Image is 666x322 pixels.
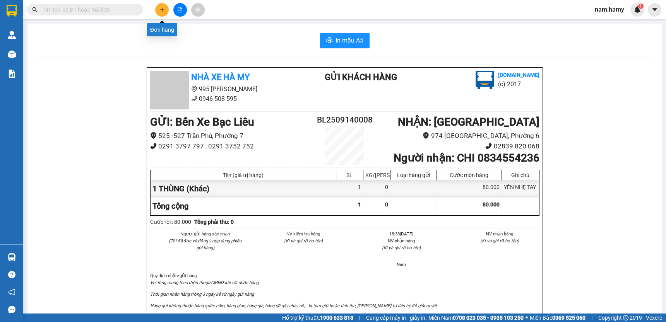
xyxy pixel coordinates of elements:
span: phone [45,28,51,34]
div: 0 [363,180,390,198]
button: file-add [173,3,187,17]
strong: 0369 525 060 [552,315,586,321]
span: question-circle [8,271,15,278]
li: 995 [PERSON_NAME] [150,84,294,94]
span: ⚪️ [526,316,528,319]
strong: 0708 023 035 - 0935 103 250 [453,315,524,321]
i: Hàng gửi không thuộc hàng quốc cấm, hàng gian, hàng giả, hàng dễ gây cháy nổ,...bị tạm giữ hoặc t... [150,303,438,308]
li: NV nhận hàng [460,230,539,237]
img: solution-icon [8,70,16,78]
b: Nhà Xe Hà My [191,72,250,82]
span: 0 [385,201,388,208]
b: GỬI : Bến Xe Bạc Liêu [150,116,254,128]
div: Cước món hàng [439,172,500,178]
li: NV kiểm tra hàng [264,230,343,237]
b: NHẬN : [GEOGRAPHIC_DATA] [397,116,539,128]
i: (Tôi đã đọc và đồng ý nộp dung phiếu gửi hàng) [169,238,241,250]
span: 80.000 [483,201,500,208]
span: message [8,306,15,313]
li: 0291 3797 797 , 0291 3752 752 [150,141,312,152]
div: 80.000 [437,180,502,198]
button: printerIn mẫu A5 [320,33,370,48]
img: warehouse-icon [8,253,16,261]
div: Loại hàng gửi [392,172,435,178]
b: Gửi khách hàng [325,72,397,82]
strong: 1900 633 818 [320,315,353,321]
span: search [32,7,38,12]
span: | [359,313,360,322]
span: file-add [177,7,183,12]
span: printer [326,37,332,44]
i: (Kí và ghi rõ họ tên) [480,238,519,244]
div: 1 [336,180,363,198]
button: aim [191,3,205,17]
span: environment [150,132,157,139]
span: phone [485,143,492,149]
li: 525 -527 Trần Phú, Phường 7 [150,131,312,141]
span: Tổng cộng [152,201,188,211]
span: In mẫu A5 [336,36,363,45]
li: Nam [362,261,442,268]
span: caret-down [651,6,658,13]
li: 18:38[DATE] [362,230,442,237]
span: aim [195,7,200,12]
div: KG/[PERSON_NAME] [365,172,388,178]
img: warehouse-icon [8,31,16,39]
b: [DOMAIN_NAME] [498,72,539,78]
input: Tìm tên, số ĐT hoặc mã đơn [43,5,134,14]
span: phone [191,95,197,102]
span: environment [191,86,197,92]
div: 1 THÙNG (Khác) [151,180,336,198]
img: warehouse-icon [8,50,16,58]
i: Vui lòng mang theo điện thoại/CMND khi tới nhận hàng [150,280,259,285]
img: logo.jpg [476,71,494,89]
button: caret-down [648,3,661,17]
div: Cước rồi : 80.000 [150,218,191,226]
i: (Kí và ghi rõ họ tên) [382,245,421,250]
span: Miền Bắc [530,313,586,322]
span: environment [45,19,51,25]
div: YẾN NHẸ TAY [502,180,539,198]
span: 1 [639,3,642,9]
span: notification [8,288,15,296]
b: GỬI : Bến Xe Bạc Liêu [3,48,108,61]
span: | [591,313,592,322]
b: Nhà Xe Hà My [45,5,103,15]
span: copyright [623,315,628,320]
img: icon-new-feature [634,6,641,13]
li: NV nhận hàng [362,237,442,244]
span: phone [150,143,157,149]
div: Tên (giá trị hàng) [152,172,334,178]
li: 995 [PERSON_NAME] [3,17,147,27]
span: Cung cấp máy in - giấy in: [366,313,426,322]
b: Người nhận : CHI 0834554236 [393,152,539,164]
span: plus [159,7,165,12]
li: 02839 820 068 [377,141,539,152]
h2: BL2509140008 [312,114,377,126]
span: nam.hamy [589,5,630,14]
sup: 1 [638,3,644,9]
li: 974 [GEOGRAPHIC_DATA], Phường 6 [377,131,539,141]
img: logo-vxr [7,5,17,17]
b: Tổng phải thu: 0 [194,219,234,225]
div: SL [338,172,361,178]
li: 0946 508 595 [3,27,147,36]
li: (c) 2017 [498,79,539,89]
li: Người gửi hàng xác nhận [166,230,245,237]
li: 0946 508 595 [150,94,294,104]
div: Ghi chú [504,172,537,178]
div: Đơn hàng [147,23,177,36]
span: 1 [358,201,361,208]
button: plus [155,3,169,17]
i: (Kí và ghi rõ họ tên) [284,238,323,244]
span: environment [423,132,429,139]
span: Hỗ trợ kỹ thuật: [282,313,353,322]
i: Thời gian nhận hàng tròng 3 ngày kể từ ngày gửi hàng [150,291,254,297]
span: Miền Nam [428,313,524,322]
